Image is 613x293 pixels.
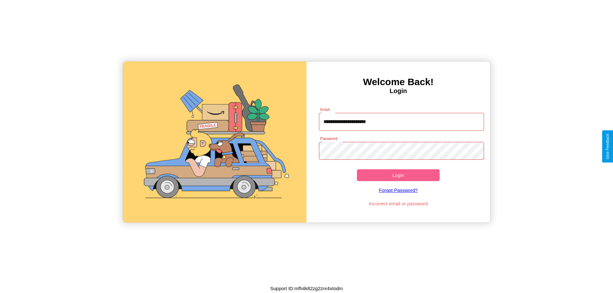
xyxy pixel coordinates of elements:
[123,62,306,223] img: gif
[306,77,490,87] h3: Welcome Back!
[316,199,481,208] p: Incorrect email or password
[320,107,330,112] label: Email
[357,169,440,181] button: Login
[320,136,337,141] label: Password
[270,284,343,293] p: Support ID: mfh4k82zg2znr4xtodm
[605,134,610,159] div: Give Feedback
[306,87,490,95] h4: Login
[316,181,481,199] a: Forgot Password?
